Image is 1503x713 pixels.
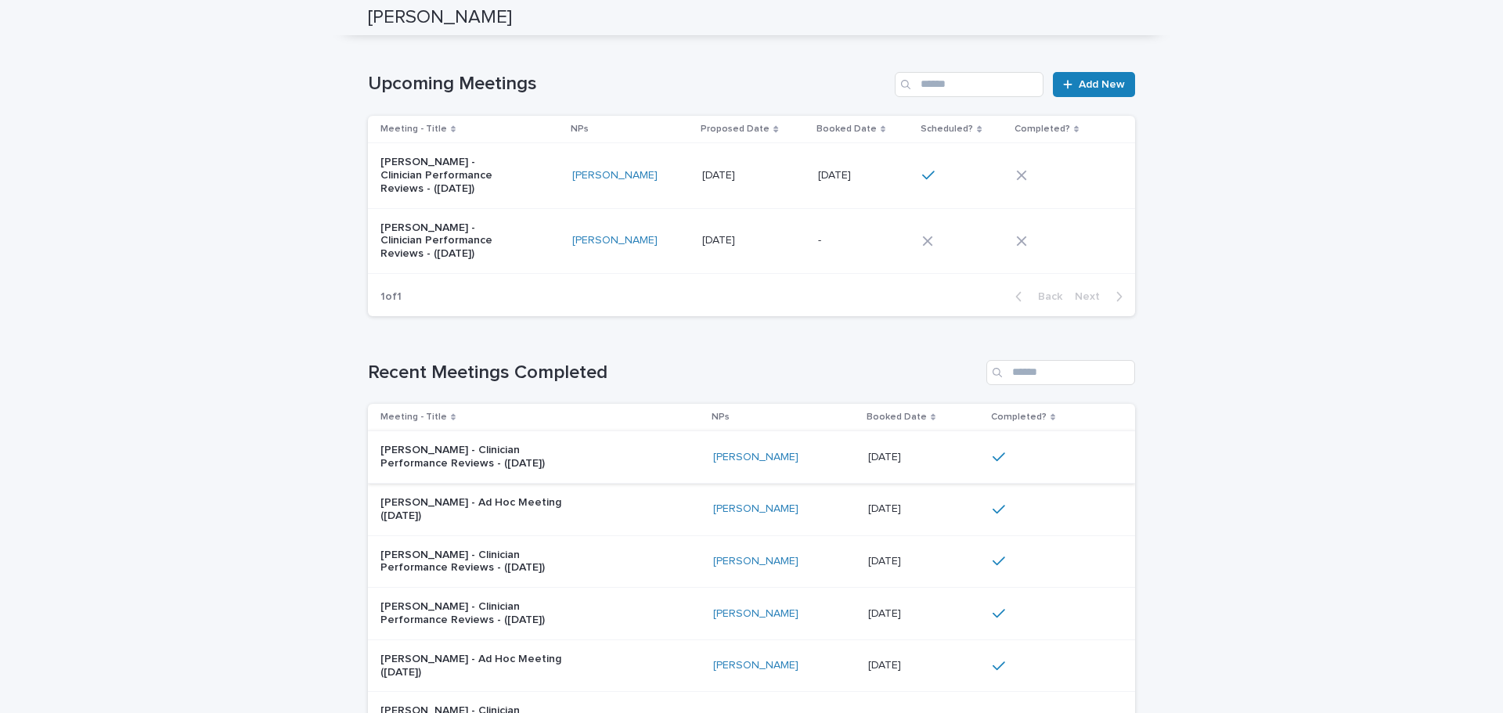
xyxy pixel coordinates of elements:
span: Add New [1079,79,1125,90]
p: [PERSON_NAME] - Ad Hoc Meeting ([DATE]) [380,653,576,679]
a: Add New [1053,72,1135,97]
p: [DATE] [868,448,904,464]
p: - [818,231,824,247]
p: [PERSON_NAME] - Clinician Performance Reviews - ([DATE]) [380,156,511,195]
input: Search [895,72,1043,97]
p: [PERSON_NAME] - Clinician Performance Reviews - ([DATE]) [380,444,576,470]
p: [DATE] [868,552,904,568]
a: [PERSON_NAME] [713,659,798,672]
span: Back [1029,291,1062,302]
a: [PERSON_NAME] [713,502,798,516]
tr: [PERSON_NAME] - Clinician Performance Reviews - ([DATE])[PERSON_NAME] [DATE][DATE] -- [368,208,1135,273]
p: Completed? [991,409,1047,426]
p: Meeting - Title [380,409,447,426]
a: [PERSON_NAME] [572,169,658,182]
tr: [PERSON_NAME] - Clinician Performance Reviews - ([DATE])[PERSON_NAME] [DATE][DATE] [368,588,1135,640]
p: [DATE] [868,499,904,516]
p: NPs [712,409,730,426]
p: Booked Date [816,121,877,138]
tr: [PERSON_NAME] - Clinician Performance Reviews - ([DATE])[PERSON_NAME] [DATE][DATE] [368,535,1135,588]
p: [DATE] [868,656,904,672]
p: 1 of 1 [368,278,414,316]
button: Back [1003,290,1069,304]
p: [PERSON_NAME] - Ad Hoc Meeting ([DATE]) [380,496,576,523]
p: Meeting - Title [380,121,447,138]
a: [PERSON_NAME] [713,451,798,464]
p: [DATE] [868,604,904,621]
tr: [PERSON_NAME] - Clinician Performance Reviews - ([DATE])[PERSON_NAME] [DATE][DATE] [368,431,1135,484]
p: [PERSON_NAME] - Clinician Performance Reviews - ([DATE]) [380,221,511,261]
p: Scheduled? [921,121,973,138]
p: NPs [571,121,589,138]
p: Booked Date [867,409,927,426]
a: [PERSON_NAME] [572,234,658,247]
tr: [PERSON_NAME] - Ad Hoc Meeting ([DATE])[PERSON_NAME] [DATE][DATE] [368,639,1135,692]
input: Search [986,360,1135,385]
p: [PERSON_NAME] - Clinician Performance Reviews - ([DATE]) [380,600,576,627]
p: [PERSON_NAME] - Clinician Performance Reviews - ([DATE]) [380,549,576,575]
a: [PERSON_NAME] [713,555,798,568]
p: Completed? [1015,121,1070,138]
h1: Upcoming Meetings [368,73,888,95]
p: [DATE] [818,166,854,182]
tr: [PERSON_NAME] - Clinician Performance Reviews - ([DATE])[PERSON_NAME] [DATE][DATE] [DATE][DATE] [368,143,1135,208]
button: Next [1069,290,1135,304]
span: Next [1075,291,1109,302]
p: [DATE] [702,231,738,247]
h2: [PERSON_NAME] [368,6,512,29]
a: [PERSON_NAME] [713,607,798,621]
p: [DATE] [702,166,738,182]
h1: Recent Meetings Completed [368,362,980,384]
p: Proposed Date [701,121,770,138]
tr: [PERSON_NAME] - Ad Hoc Meeting ([DATE])[PERSON_NAME] [DATE][DATE] [368,483,1135,535]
